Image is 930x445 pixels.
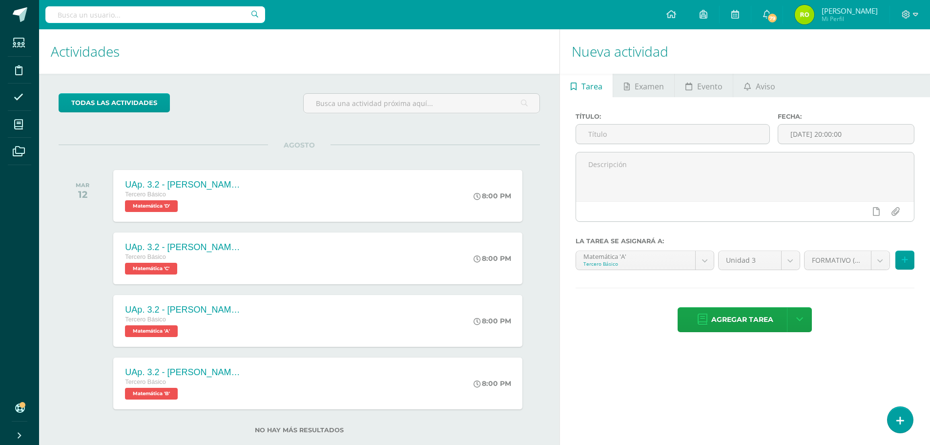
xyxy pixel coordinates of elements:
h1: Nueva actividad [572,29,918,74]
span: Aviso [756,75,775,98]
div: 8:00 PM [474,191,511,200]
label: La tarea se asignará a: [576,237,914,245]
div: Matemática 'A' [583,251,688,260]
input: Título [576,125,769,144]
label: Fecha: [778,113,914,120]
div: UAp. 3.2 - [PERSON_NAME][GEOGRAPHIC_DATA] [125,180,242,190]
span: Matemática 'A' [125,325,178,337]
input: Fecha de entrega [778,125,914,144]
div: 8:00 PM [474,379,511,388]
a: Aviso [733,74,785,97]
div: MAR [76,182,89,189]
span: FORMATIVO (60.0%) [812,251,864,270]
span: AGOSTO [268,141,331,149]
span: Matemática 'C' [125,263,177,275]
a: Examen [613,74,674,97]
img: c4cc1f8eb4ce2c7ab2e79f8195609c16.png [795,5,814,24]
div: 12 [76,189,89,200]
span: Agregar tarea [711,308,773,332]
a: FORMATIVO (60.0%) [805,251,889,270]
a: Evento [675,74,733,97]
span: Tercero Básico [125,379,165,385]
div: 8:00 PM [474,254,511,263]
input: Busca una actividad próxima aquí... [304,94,539,113]
span: Tercero Básico [125,191,165,198]
div: UAp. 3.2 - [PERSON_NAME][GEOGRAPHIC_DATA] [125,242,242,253]
span: Unidad 3 [726,251,774,270]
span: Tercero Básico [125,316,165,323]
span: Examen [635,75,664,98]
span: Tarea [581,75,602,98]
span: Evento [697,75,723,98]
a: Unidad 3 [719,251,800,270]
span: 79 [767,13,778,23]
input: Busca un usuario... [45,6,265,23]
a: todas las Actividades [59,93,170,112]
span: Tercero Básico [125,254,165,260]
div: UAp. 3.2 - [PERSON_NAME][GEOGRAPHIC_DATA] [125,305,242,315]
span: Matemática 'B' [125,388,178,400]
span: Mi Perfil [822,15,878,23]
label: Título: [576,113,770,120]
div: UAp. 3.2 - [PERSON_NAME][GEOGRAPHIC_DATA] [125,367,242,378]
span: Matemática 'D' [125,200,178,212]
div: Tercero Básico [583,260,688,267]
label: No hay más resultados [59,426,540,434]
h1: Actividades [51,29,548,74]
a: Tarea [560,74,613,97]
a: Matemática 'A'Tercero Básico [576,251,714,270]
div: 8:00 PM [474,317,511,325]
span: [PERSON_NAME] [822,6,878,16]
